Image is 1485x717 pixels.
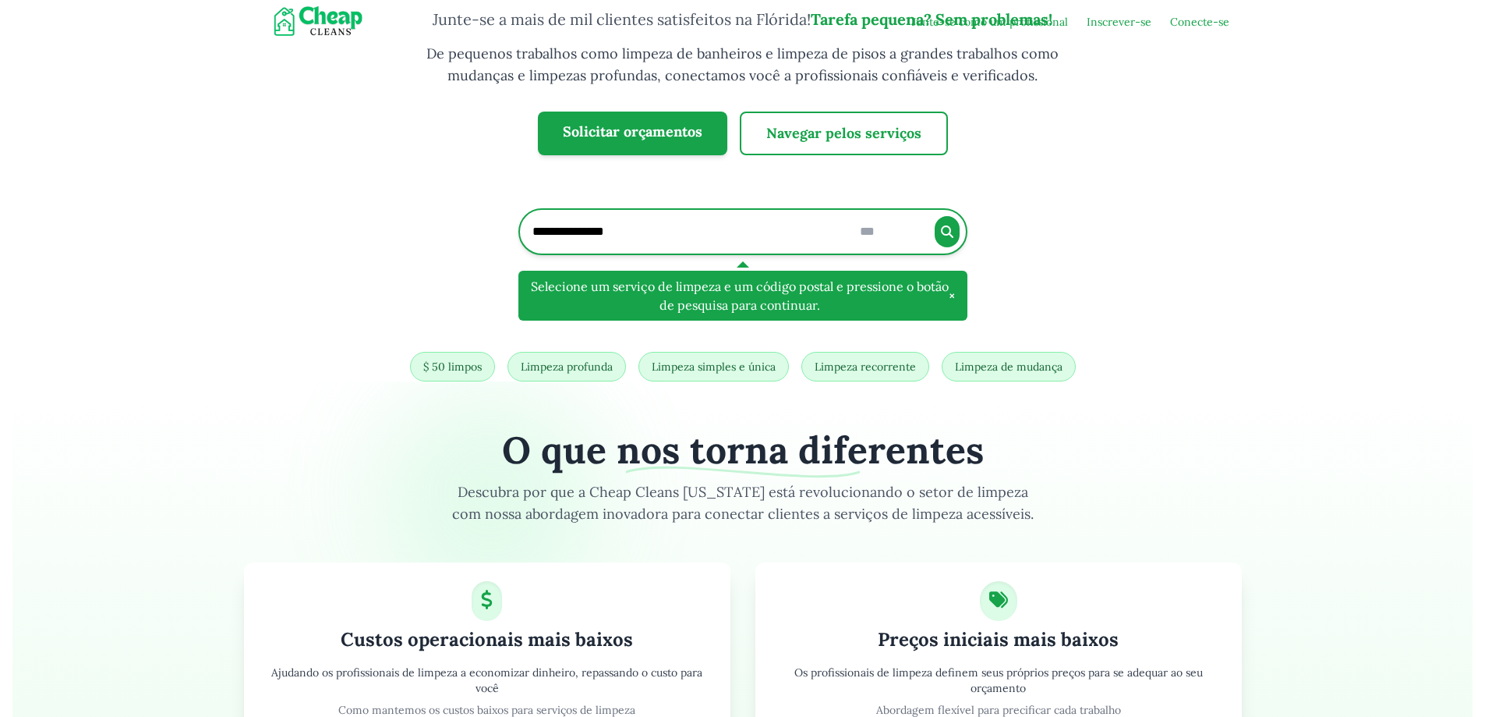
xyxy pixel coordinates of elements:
font: De pequenos trabalhos como limpeza de banheiros e limpeza de pisos a grandes trabalhos como mudan... [426,44,1059,84]
font: Descubra por que a Cheap Cleans [US_STATE] está revolucionando o setor de limpeza com nossa abord... [452,483,1034,523]
font: Abordagem flexível para precificar cada trabalho [876,703,1121,717]
button: × [949,286,955,305]
button: Limpeza de mudança [942,352,1076,382]
font: Inscrever-se [1087,15,1151,29]
font: $ 50 limpos [423,360,482,374]
font: Solicitar orçamentos [563,122,702,140]
button: Limpeza profunda [507,352,626,382]
font: Os profissionais de limpeza definem seus próprios preços para se adequar ao seu orçamento [794,666,1203,695]
font: Junte-se como um profissional [912,15,1068,29]
button: Limpeza simples e única [638,352,789,382]
font: Limpeza simples e única [652,360,776,374]
font: Custos operacionais mais baixos [341,627,633,651]
font: Selecione um serviço de limpeza e um código postal e pressione o botão de pesquisa para continuar. [531,279,949,313]
font: Limpeza profunda [521,360,613,374]
a: Navegar pelos serviços [740,112,948,155]
font: Preços iniciais mais baixos [878,627,1119,651]
font: Ajudando os profissionais de limpeza a economizar dinheiro, repassando o custo para você [271,666,702,695]
font: × [949,288,955,303]
font: Limpeza recorrente [815,360,916,374]
a: Conecte-se [1170,14,1229,30]
font: Limpeza de mudança [955,360,1062,374]
font: Como mantemos os custos baixos para serviços de limpeza [338,703,635,717]
button: $ 50 limpos [410,352,495,382]
a: Junte-se como um profissional [912,14,1068,30]
font: O que nos torna diferentes [502,426,984,474]
a: Solicitar orçamentos [538,112,727,155]
font: Conecte-se [1170,15,1229,29]
img: Limpeza barata na Flórida [256,6,387,37]
a: Inscrever-se [1087,14,1151,30]
font: Navegar pelos serviços [766,124,921,142]
button: Limpeza recorrente [801,352,929,382]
